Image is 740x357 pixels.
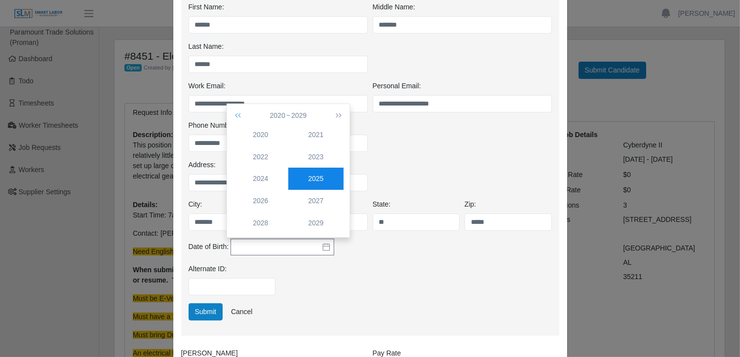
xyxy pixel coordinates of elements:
[233,152,288,162] div: 2022
[189,264,227,274] label: Alternate ID:
[465,199,476,210] label: Zip:
[225,303,259,321] a: Cancel
[373,199,391,210] label: State:
[189,303,223,321] button: Submit
[288,130,344,140] div: 2021
[270,111,285,119] span: 2020
[233,174,288,184] div: 2024
[288,174,344,184] div: 2025
[189,242,229,252] label: Date of Birth:
[233,130,288,140] div: 2020
[8,8,368,19] body: Rich Text Area. Press ALT-0 for help.
[291,111,307,119] span: 2029
[233,218,288,228] div: 2028
[233,196,288,206] div: 2026
[288,218,344,228] div: 2029
[288,196,344,206] div: 2027
[189,41,224,52] label: Last Name:
[189,81,226,91] label: Work Email:
[373,81,421,91] label: Personal Email:
[189,120,237,131] label: Phone Number:
[189,199,202,210] label: City:
[189,160,216,170] label: Address:
[288,152,344,162] div: 2023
